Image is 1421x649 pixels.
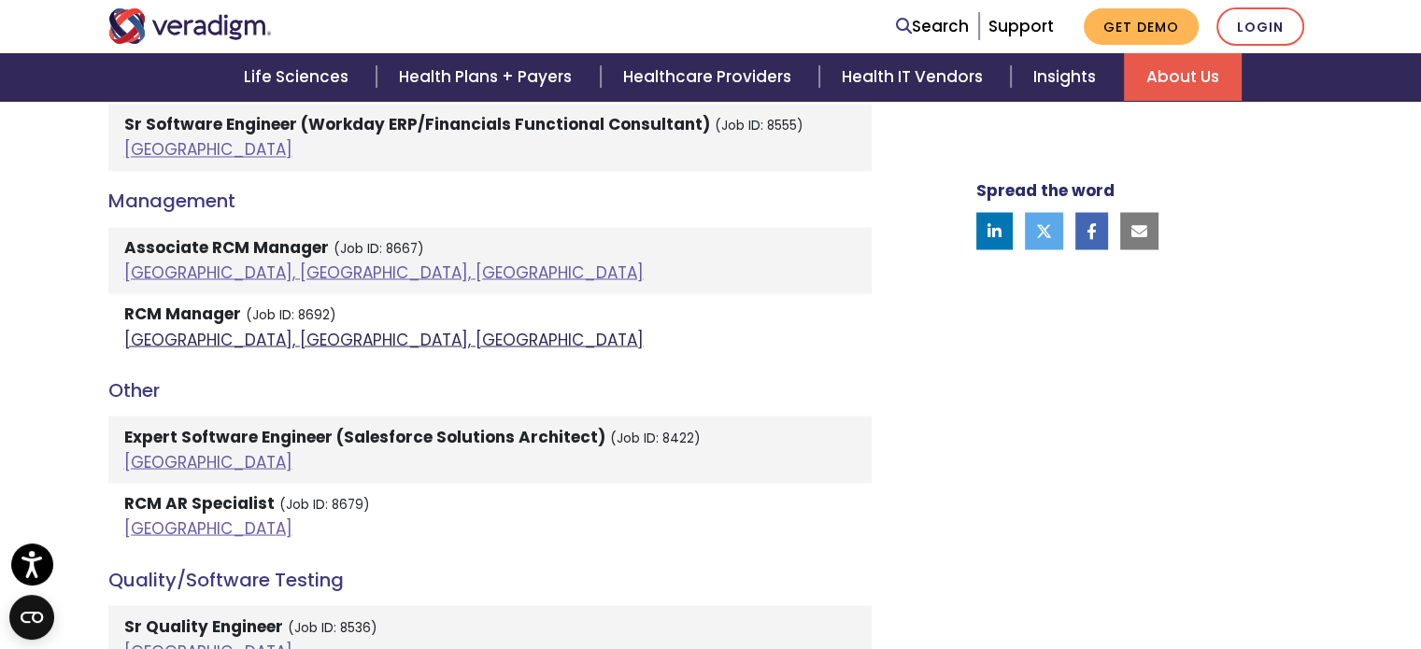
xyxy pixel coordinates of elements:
[124,516,292,539] a: [GEOGRAPHIC_DATA]
[1216,7,1304,46] a: Login
[124,261,644,283] a: [GEOGRAPHIC_DATA], [GEOGRAPHIC_DATA], [GEOGRAPHIC_DATA]
[377,53,600,101] a: Health Plans + Payers
[1011,53,1124,101] a: Insights
[221,53,377,101] a: Life Sciences
[715,117,803,134] small: (Job ID: 8555)
[896,14,969,39] a: Search
[124,614,283,637] strong: Sr Quality Engineer
[9,595,54,640] button: Open CMP widget
[819,53,1011,101] a: Health IT Vendors
[124,450,292,473] a: [GEOGRAPHIC_DATA]
[279,495,370,513] small: (Job ID: 8679)
[108,568,872,590] h4: Quality/Software Testing
[988,15,1054,37] a: Support
[1124,53,1242,101] a: About Us
[108,190,872,212] h4: Management
[288,618,377,636] small: (Job ID: 8536)
[610,429,701,446] small: (Job ID: 8422)
[124,328,644,350] a: [GEOGRAPHIC_DATA], [GEOGRAPHIC_DATA], [GEOGRAPHIC_DATA]
[1084,8,1199,45] a: Get Demo
[124,113,710,135] strong: Sr Software Engineer (Workday ERP/Financials Functional Consultant)
[108,378,872,401] h4: Other
[108,8,272,44] img: Veradigm logo
[124,302,241,324] strong: RCM Manager
[124,425,605,447] strong: Expert Software Engineer (Salesforce Solutions Architect)
[124,491,275,514] strong: RCM AR Specialist
[246,305,336,323] small: (Job ID: 8692)
[976,179,1115,202] strong: Spread the word
[601,53,819,101] a: Healthcare Providers
[334,239,424,257] small: (Job ID: 8667)
[124,235,329,258] strong: Associate RCM Manager
[124,138,292,161] a: [GEOGRAPHIC_DATA]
